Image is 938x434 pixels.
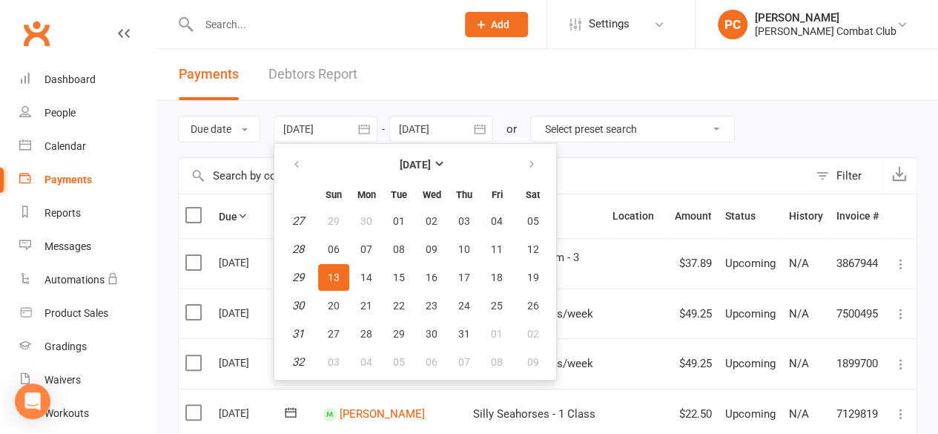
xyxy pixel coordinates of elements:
button: 22 [383,292,414,319]
button: 25 [481,292,512,319]
button: 15 [383,264,414,291]
td: $37.89 [668,238,719,289]
div: [DATE] [219,401,287,424]
button: 24 [449,292,480,319]
span: N/A [789,407,809,421]
button: 02 [416,208,447,234]
button: 26 [514,292,552,319]
a: Automations [19,263,156,297]
span: Settings [589,7,630,41]
span: 26 [527,300,539,312]
small: Sunday [326,189,342,200]
small: Tuesday [391,189,407,200]
button: 29 [318,208,349,234]
button: 02 [514,320,552,347]
a: Reports [19,197,156,230]
button: 14 [351,264,382,291]
span: Add [491,19,509,30]
span: 01 [393,215,405,227]
span: 30 [360,215,372,227]
span: 09 [426,243,437,255]
span: Silly Seahorses - 1 Class [473,407,595,421]
input: Search... [194,14,446,35]
button: 04 [351,349,382,375]
span: Upcoming [725,257,776,270]
button: 04 [481,208,512,234]
div: Messages [44,240,91,252]
span: Upcoming [725,307,776,320]
span: 04 [491,215,503,227]
div: Payments [44,174,92,185]
button: 09 [416,236,447,263]
th: Invoice # [830,194,885,238]
a: Debtors Report [268,49,357,100]
small: Wednesday [423,189,441,200]
a: Gradings [19,330,156,364]
button: 01 [481,320,512,347]
a: People [19,96,156,130]
th: History [782,194,830,238]
button: 11 [481,236,512,263]
span: 22 [393,300,405,312]
span: 02 [527,328,539,340]
td: $49.25 [668,289,719,339]
td: $49.25 [668,338,719,389]
button: 05 [514,208,552,234]
div: PC [718,10,747,39]
button: Payments [179,49,239,100]
span: 30 [426,328,437,340]
button: 20 [318,292,349,319]
span: 12 [527,243,539,255]
button: 05 [383,349,414,375]
span: 08 [491,356,503,368]
div: [PERSON_NAME] [755,11,896,24]
button: 28 [351,320,382,347]
a: Payments [19,163,156,197]
button: 10 [449,236,480,263]
span: 14 [360,272,372,283]
span: 15 [393,272,405,283]
span: 28 [360,328,372,340]
button: 21 [351,292,382,319]
button: 31 [449,320,480,347]
span: Upcoming [725,407,776,421]
span: 31 [458,328,470,340]
div: Gradings [44,341,87,352]
button: 08 [383,236,414,263]
button: Due date [178,116,260,142]
span: 23 [426,300,437,312]
span: 05 [393,356,405,368]
span: 02 [426,215,437,227]
span: 17 [458,272,470,283]
button: 07 [449,349,480,375]
div: [PERSON_NAME] Combat Club [755,24,896,38]
span: 04 [360,356,372,368]
button: Add [465,12,528,37]
button: 30 [351,208,382,234]
th: Amount [668,194,719,238]
div: [DATE] [219,251,287,274]
button: 06 [416,349,447,375]
em: 28 [292,243,304,256]
div: Filter [836,167,862,185]
span: 20 [328,300,340,312]
button: 18 [481,264,512,291]
button: 03 [318,349,349,375]
a: Workouts [19,397,156,430]
small: Monday [357,189,376,200]
span: Upcoming [725,357,776,370]
span: 05 [527,215,539,227]
em: 32 [292,355,304,369]
span: 06 [426,356,437,368]
span: 18 [491,272,503,283]
th: Location [606,194,668,238]
span: 16 [426,272,437,283]
small: Thursday [456,189,472,200]
span: 08 [393,243,405,255]
td: 1899700 [830,338,885,389]
span: 27 [328,328,340,340]
span: N/A [789,257,809,270]
span: 07 [458,356,470,368]
th: Due [212,194,316,238]
a: Messages [19,230,156,263]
